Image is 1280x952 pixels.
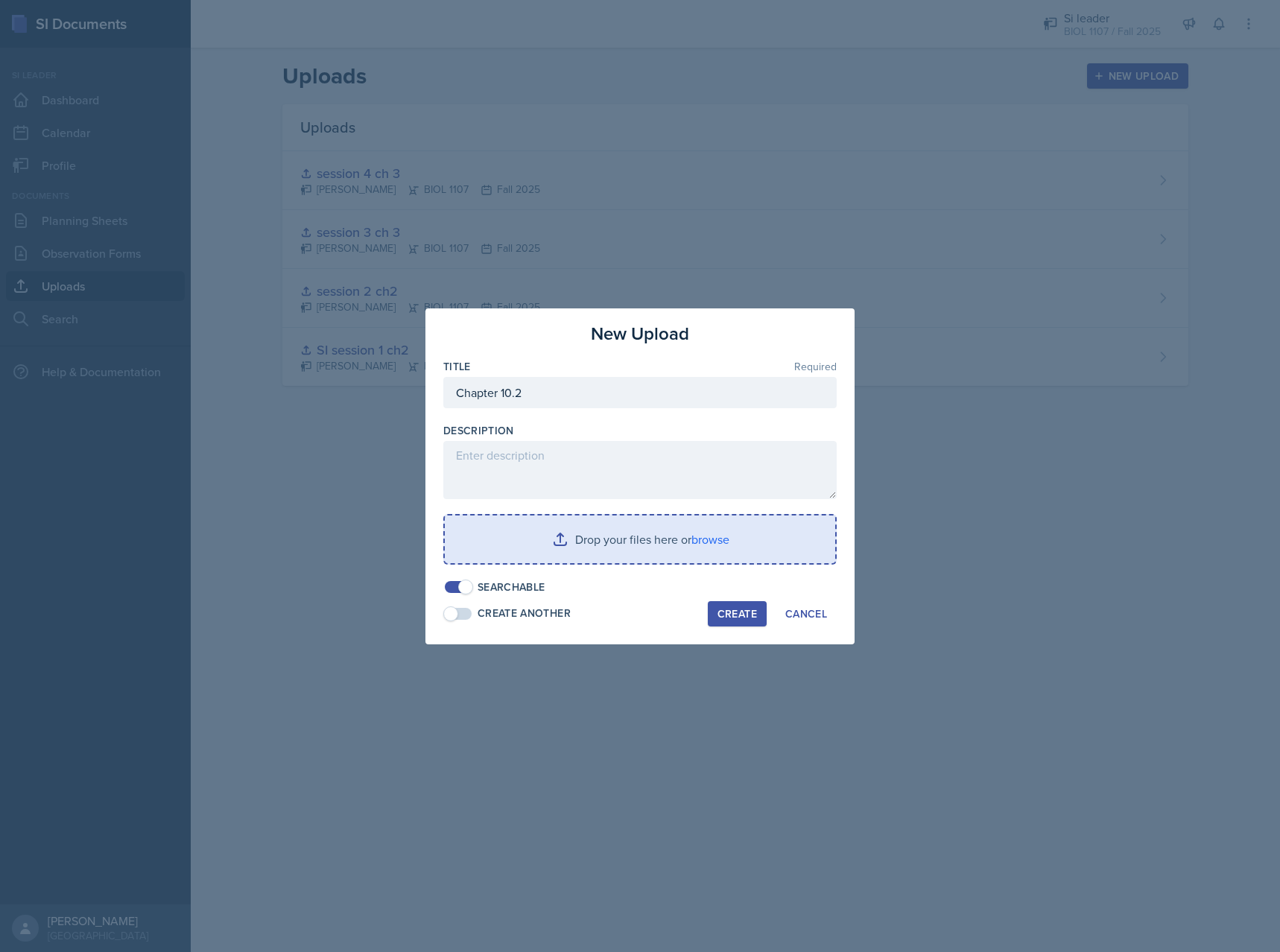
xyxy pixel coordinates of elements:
[478,606,571,621] div: Create Another
[443,423,514,438] label: Description
[443,377,837,408] input: Enter title
[717,608,757,620] div: Create
[776,601,837,626] button: Cancel
[443,359,471,374] label: Title
[478,580,545,595] div: Searchable
[794,361,837,372] span: Required
[591,320,689,347] h3: New Upload
[708,601,767,626] button: Create
[785,608,827,620] div: Cancel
